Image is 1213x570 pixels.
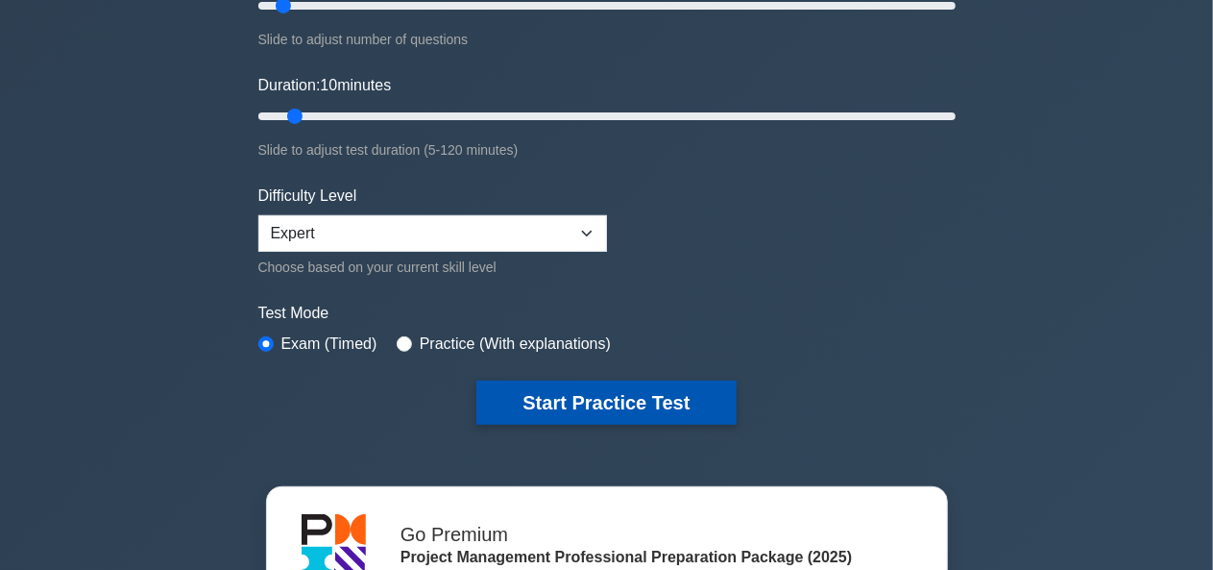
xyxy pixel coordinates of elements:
[281,333,377,356] label: Exam (Timed)
[258,28,956,51] div: Slide to adjust number of questions
[258,138,956,161] div: Slide to adjust test duration (5-120 minutes)
[258,185,357,208] label: Difficulty Level
[420,333,611,356] label: Practice (With explanations)
[258,256,607,279] div: Choose based on your current skill level
[476,381,736,425] button: Start Practice Test
[320,77,337,93] span: 10
[258,302,956,325] label: Test Mode
[258,74,392,97] label: Duration: minutes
